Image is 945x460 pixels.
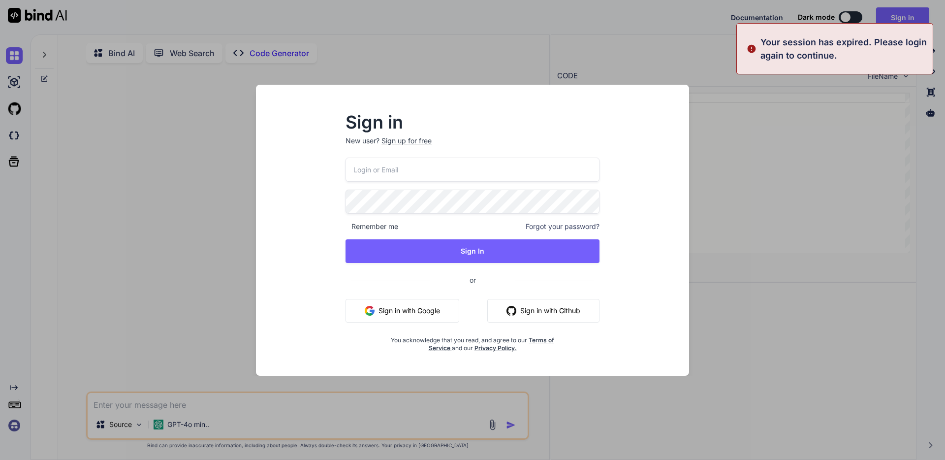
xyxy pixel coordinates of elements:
[506,306,516,316] img: github
[474,344,517,352] a: Privacy Policy.
[760,35,927,62] p: Your session has expired. Please login again to continue.
[346,299,459,323] button: Sign in with Google
[388,330,557,352] div: You acknowledge that you read, and agree to our and our
[365,306,375,316] img: google
[346,136,599,158] p: New user?
[430,268,515,292] span: or
[346,158,599,182] input: Login or Email
[487,299,599,323] button: Sign in with Github
[346,114,599,130] h2: Sign in
[526,222,599,231] span: Forgot your password?
[346,239,599,263] button: Sign In
[346,222,398,231] span: Remember me
[429,336,555,352] a: Terms of Service
[381,136,432,146] div: Sign up for free
[747,35,756,62] img: alert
